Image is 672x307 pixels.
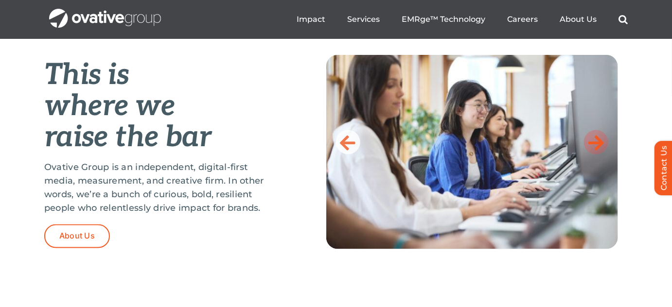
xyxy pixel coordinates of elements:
[49,8,161,17] a: OG_Full_horizontal_WHT
[44,58,129,93] em: This is
[297,4,628,35] nav: Menu
[297,15,325,24] a: Impact
[347,15,380,24] a: Services
[44,224,110,248] a: About Us
[507,15,538,24] a: Careers
[619,15,628,24] a: Search
[44,160,278,215] p: Ovative Group is an independent, digital-first media, measurement, and creative firm. In other wo...
[402,15,485,24] a: EMRge™ Technology
[44,120,211,155] em: raise the bar
[326,55,618,249] img: Home-Raise-the-Bar-3-scaled.jpg
[59,232,95,241] span: About Us
[560,15,597,24] a: About Us
[44,89,175,124] em: where we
